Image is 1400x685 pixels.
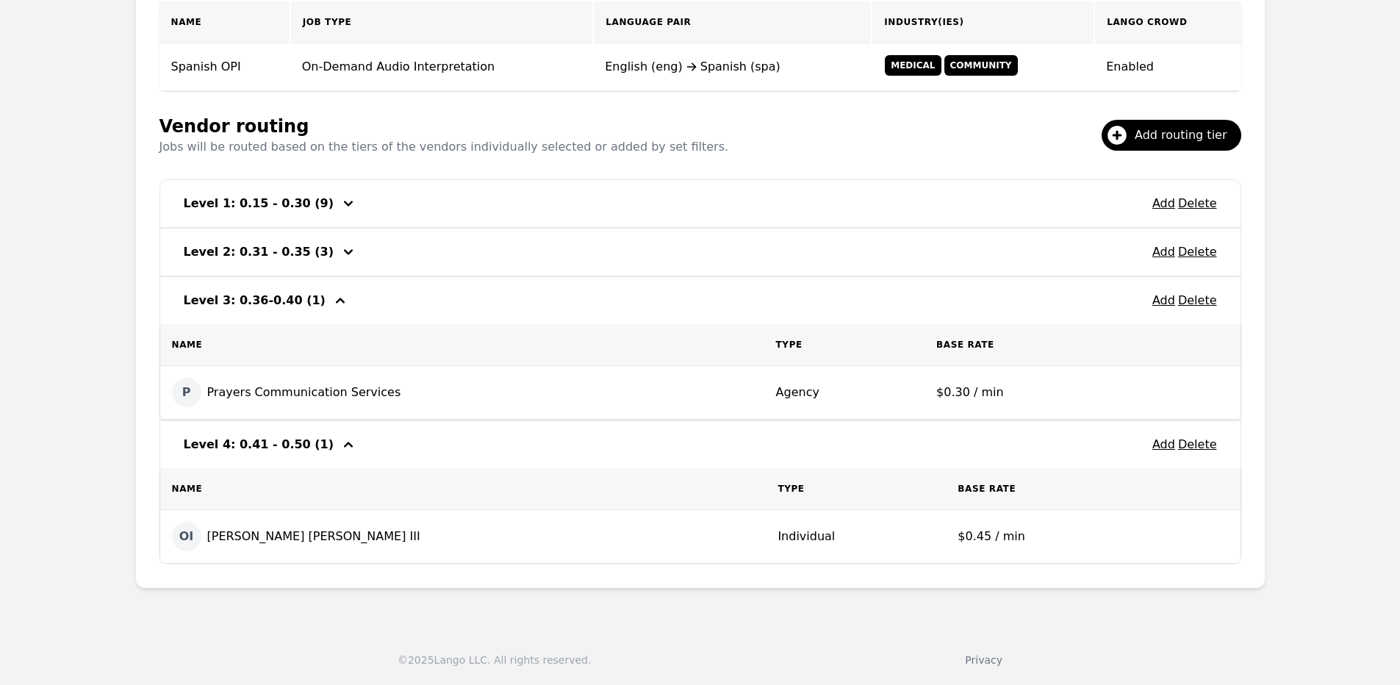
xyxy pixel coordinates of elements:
[925,324,1141,366] th: Base Rate
[290,1,594,43] th: Job Type
[159,179,1241,228] div: Add DeleteLevel 1: 0.15 - 0.30 (9)
[1094,1,1241,43] th: Lango Crowd
[159,115,729,138] h1: Vendor routing
[184,292,326,309] h3: Level 3: 0.36-0.40 (1)
[872,1,1094,43] th: Industry(ies)
[184,195,334,212] h3: Level 1: 0.15 - 0.30 (9)
[965,654,1002,666] a: Privacy
[778,529,835,543] span: Individual
[946,468,1148,510] th: Base Rate
[172,522,755,551] div: [PERSON_NAME] [PERSON_NAME] III
[159,43,290,91] td: Spanish OPI
[179,528,194,545] span: OI
[925,366,1141,420] td: $0.30 / min
[398,653,591,667] div: © 2025 Lango LLC. All rights reserved.
[160,324,764,366] th: Name
[184,436,334,453] h3: Level 4: 0.41 - 0.50 (1)
[1152,436,1175,453] button: Add
[946,510,1148,564] td: $0.45 / min
[1178,292,1217,309] button: Delete
[290,43,594,91] td: On-Demand Audio Interpretation
[184,243,334,261] h3: Level 2: 0.31 - 0.35 (3)
[160,468,767,510] th: Name
[1152,292,1175,309] button: Add
[1152,195,1175,212] button: Add
[766,468,946,510] th: Type
[1135,126,1237,144] span: Add routing tier
[1178,243,1217,261] button: Delete
[764,324,925,366] th: Type
[1094,43,1241,91] td: Enabled
[159,276,1241,420] div: Add DeleteLevel 3: 0.36-0.40 (1)NameTypeBase RatePPrayers Communication ServicesAgency$0.30 / min
[1178,436,1217,453] button: Delete
[593,1,872,43] th: Language Pair
[944,55,1018,76] span: Community
[159,228,1241,276] div: Add DeleteLevel 2: 0.31 - 0.35 (3)
[1152,243,1175,261] button: Add
[1178,195,1217,212] button: Delete
[172,378,753,407] div: Prayers Communication Services
[159,1,290,43] th: Name
[605,58,860,76] div: English (eng) Spanish (spa)
[159,138,729,156] p: Jobs will be routed based on the tiers of the vendors individually selected or added by set filters.
[776,385,819,399] span: Agency
[1102,120,1241,151] button: Add routing tier
[159,420,1241,564] div: Add DeleteLevel 4: 0.41 - 0.50 (1)NameTypeBase RateOI[PERSON_NAME] [PERSON_NAME] IIIIndividual$0....
[885,55,941,76] span: Medical
[182,384,191,401] span: P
